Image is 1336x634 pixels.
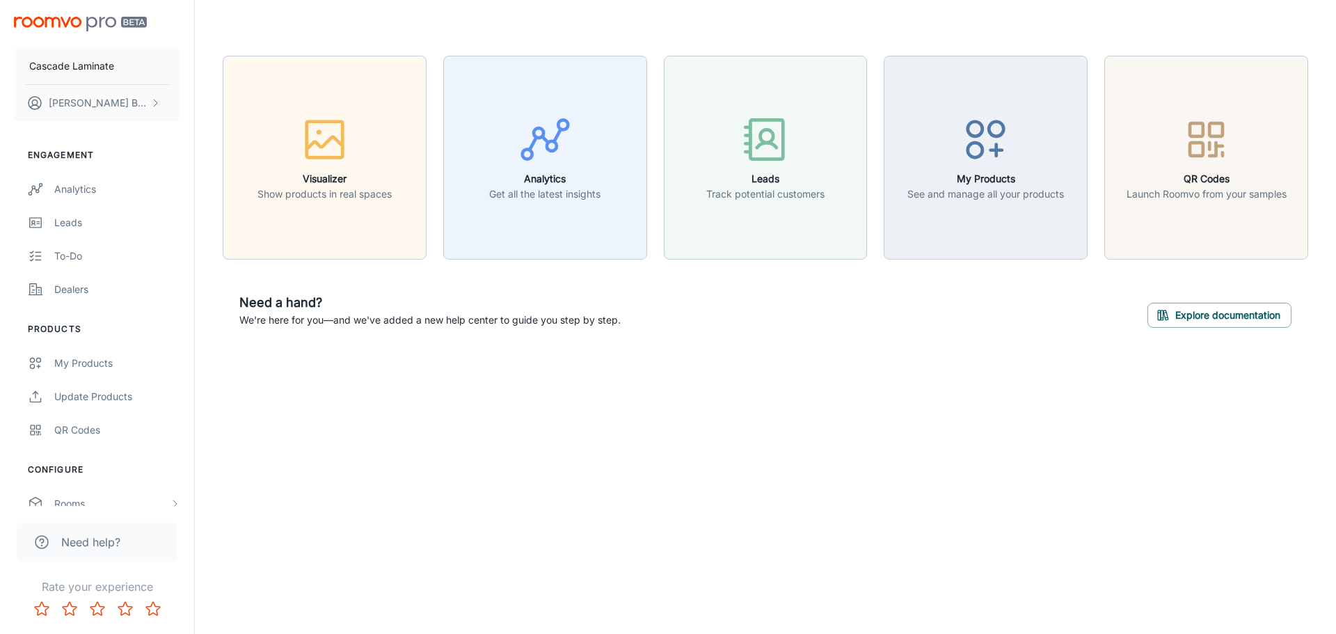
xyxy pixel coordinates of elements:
p: Cascade Laminate [29,58,114,74]
button: VisualizerShow products in real spaces [223,56,427,260]
a: Explore documentation [1147,307,1291,321]
p: Show products in real spaces [257,187,392,202]
div: Dealers [54,282,180,297]
p: Launch Roomvo from your samples [1127,187,1287,202]
h6: Visualizer [257,171,392,187]
p: Track potential customers [706,187,825,202]
h6: QR Codes [1127,171,1287,187]
button: Cascade Laminate [14,48,180,84]
div: To-do [54,248,180,264]
a: QR CodesLaunch Roomvo from your samples [1104,150,1308,164]
div: Analytics [54,182,180,197]
a: My ProductsSee and manage all your products [884,150,1088,164]
p: [PERSON_NAME] Buckwold [49,95,147,111]
a: AnalyticsGet all the latest insights [443,150,647,164]
button: QR CodesLaunch Roomvo from your samples [1104,56,1308,260]
button: LeadsTrack potential customers [664,56,868,260]
p: See and manage all your products [907,187,1064,202]
p: We're here for you—and we've added a new help center to guide you step by step. [239,312,621,328]
p: Get all the latest insights [489,187,601,202]
a: LeadsTrack potential customers [664,150,868,164]
h6: Analytics [489,171,601,187]
h6: Need a hand? [239,293,621,312]
div: Update Products [54,389,180,404]
div: My Products [54,356,180,371]
div: Leads [54,215,180,230]
h6: My Products [907,171,1064,187]
img: Roomvo PRO Beta [14,17,147,31]
h6: Leads [706,171,825,187]
button: AnalyticsGet all the latest insights [443,56,647,260]
button: [PERSON_NAME] Buckwold [14,85,180,121]
button: My ProductsSee and manage all your products [884,56,1088,260]
button: Explore documentation [1147,303,1291,328]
